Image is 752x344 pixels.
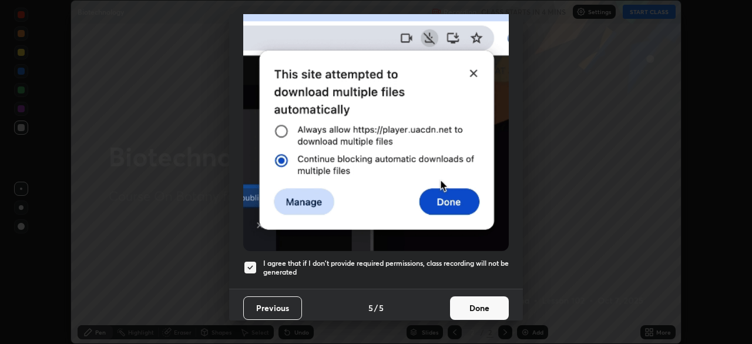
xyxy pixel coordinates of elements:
button: Previous [243,296,302,320]
h5: I agree that if I don't provide required permissions, class recording will not be generated [263,259,509,277]
h4: 5 [368,302,373,314]
button: Done [450,296,509,320]
h4: / [374,302,378,314]
h4: 5 [379,302,384,314]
